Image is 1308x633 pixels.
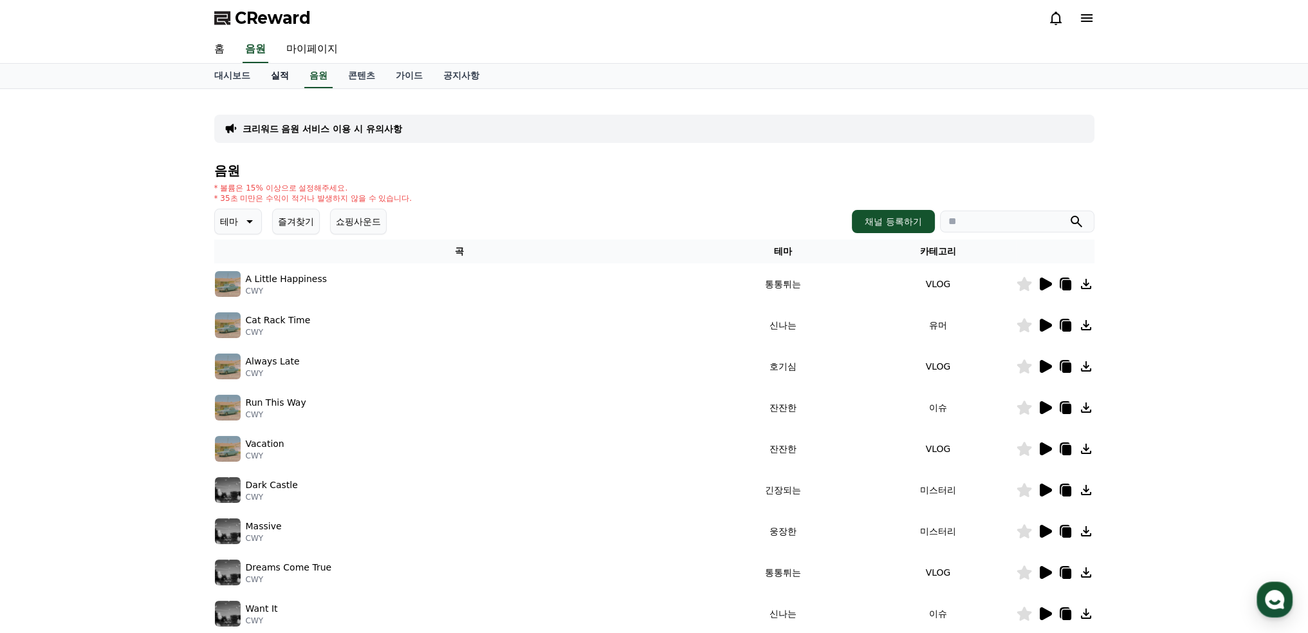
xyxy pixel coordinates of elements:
p: CWY [246,533,282,543]
p: CWY [246,410,306,420]
img: music [215,560,241,585]
h4: 음원 [214,164,1094,178]
p: Dreams Come True [246,561,332,574]
a: 가이드 [385,64,433,88]
button: 쇼핑사운드 [330,209,387,234]
p: CWY [246,368,300,379]
td: 잔잔한 [705,428,860,469]
td: VLOG [860,428,1015,469]
td: 통통튀는 [705,263,860,305]
a: 크리워드 음원 서비스 이용 시 유의사항 [243,122,402,135]
span: CReward [235,8,311,28]
p: 테마 [220,213,238,231]
span: 대화 [118,428,133,439]
img: music [215,354,241,379]
a: 실적 [261,64,299,88]
p: CWY [246,616,278,626]
img: music [215,312,241,338]
p: Run This Way [246,396,306,410]
a: 대화 [85,408,166,440]
p: CWY [246,327,311,337]
p: Vacation [246,437,284,451]
th: 테마 [705,240,860,263]
p: Always Late [246,355,300,368]
img: music [215,601,241,627]
p: CWY [246,451,284,461]
td: 이슈 [860,387,1015,428]
td: 유머 [860,305,1015,346]
p: * 35초 미만은 수익이 적거나 발생하지 않을 수 있습니다. [214,193,412,203]
a: 음원 [304,64,333,88]
a: 설정 [166,408,247,440]
p: Want It [246,602,278,616]
th: 곡 [214,240,706,263]
td: 긴장되는 [705,469,860,511]
td: 잔잔한 [705,387,860,428]
th: 카테고리 [860,240,1015,263]
td: 미스터리 [860,469,1015,511]
td: 미스터리 [860,511,1015,552]
a: 마이페이지 [276,36,348,63]
img: music [215,395,241,420]
p: Dark Castle [246,478,298,492]
p: * 볼륨은 15% 이상으로 설정해주세요. [214,183,412,193]
span: 홈 [41,428,48,438]
a: 음원 [243,36,268,63]
a: 공지사항 [433,64,490,88]
a: 대시보드 [204,64,261,88]
img: music [215,436,241,462]
td: 신나는 [705,305,860,346]
img: music [215,518,241,544]
a: 콘텐츠 [338,64,385,88]
button: 즐겨찾기 [272,209,320,234]
img: music [215,477,241,503]
p: CWY [246,574,332,585]
td: VLOG [860,552,1015,593]
a: CReward [214,8,311,28]
td: 호기심 [705,346,860,387]
p: Cat Rack Time [246,314,311,327]
span: 설정 [199,428,214,438]
a: 홈 [204,36,235,63]
td: 통통튀는 [705,552,860,593]
p: Massive [246,520,282,533]
button: 테마 [214,209,262,234]
p: CWY [246,492,298,502]
a: 홈 [4,408,85,440]
p: CWY [246,286,327,296]
button: 채널 등록하기 [852,210,934,233]
img: music [215,271,241,297]
td: VLOG [860,263,1015,305]
p: A Little Happiness [246,272,327,286]
td: VLOG [860,346,1015,387]
td: 웅장한 [705,511,860,552]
